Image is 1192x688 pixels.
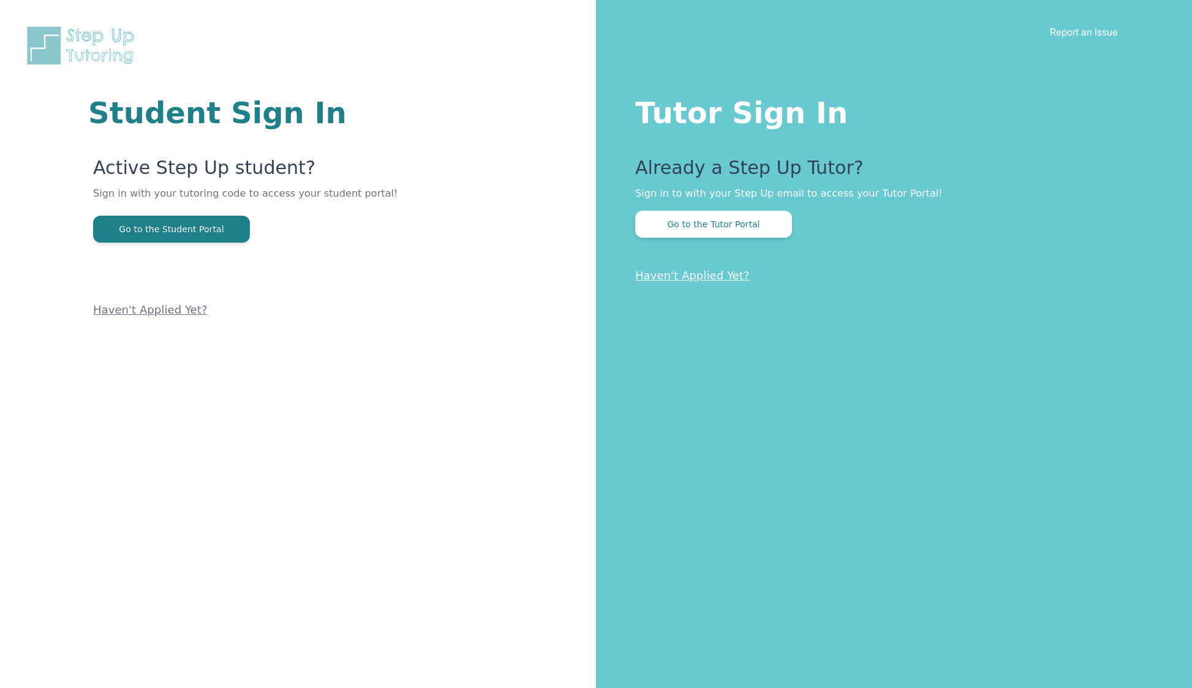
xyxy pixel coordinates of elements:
img: Step Up Tutoring horizontal logo [25,25,142,67]
button: Go to the Tutor Portal [635,211,792,238]
h1: Student Sign In [88,98,449,127]
a: Go to the Tutor Portal [635,218,792,230]
h1: Tutor Sign In [635,93,1143,127]
p: Sign in to with your Step Up email to access your Tutor Portal! [635,186,1143,201]
p: Already a Step Up Tutor? [635,157,1143,186]
a: Haven't Applied Yet? [635,269,750,282]
a: Haven't Applied Yet? [93,303,208,316]
p: Active Step Up student? [93,157,449,186]
a: Go to the Student Portal [93,223,250,235]
a: Report an Issue [1050,26,1118,38]
p: Sign in with your tutoring code to access your student portal! [93,186,449,216]
button: Go to the Student Portal [93,216,250,243]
